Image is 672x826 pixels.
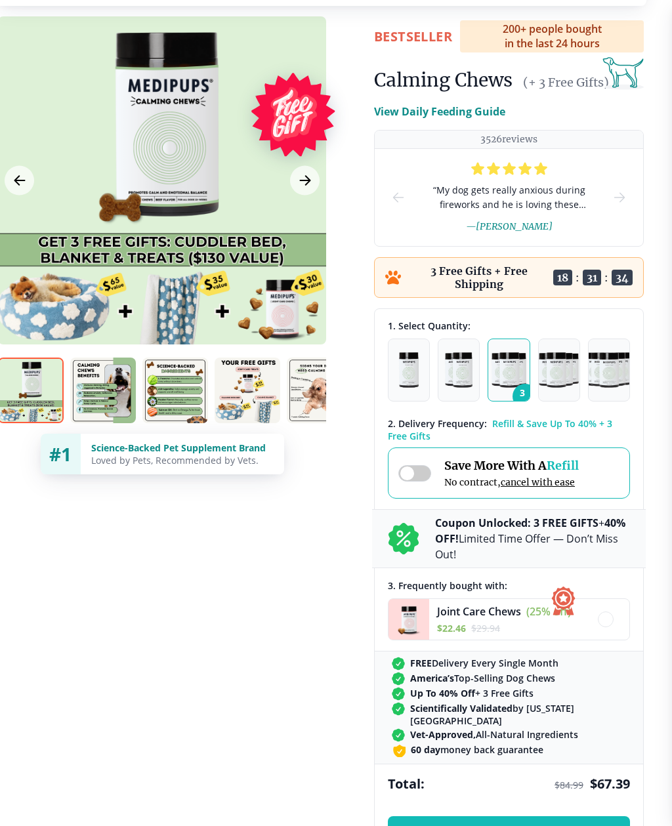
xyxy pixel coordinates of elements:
[444,476,579,488] span: No contract,
[437,604,521,619] span: Joint Care Chews
[287,358,352,423] img: Calming Chews | Natural Dog Supplements
[435,516,598,530] b: Coupon Unlocked: 3 FREE GIFTS
[49,442,72,466] span: #1
[437,622,466,634] span: $ 22.46
[523,75,609,90] span: (+ 3 Free Gifts)
[410,728,476,741] strong: Vet-Approved,
[604,271,608,284] span: :
[410,687,534,699] span: + 3 Free Gifts
[410,702,513,714] strong: Scientifically Validated
[492,352,526,388] img: Pack of 3 - Natural Dog Supplements
[410,672,555,684] span: Top-Selling Dog Chews
[142,358,208,423] img: Calming Chews | Natural Dog Supplements
[576,271,579,284] span: :
[410,728,578,741] span: All-Natural Ingredients
[410,657,432,669] strong: FREE
[513,384,537,409] span: 3
[5,166,34,196] button: Previous Image
[91,454,274,466] div: Loved by Pets, Recommended by Vets.
[583,270,601,285] span: 31
[410,672,454,684] strong: America’s
[410,702,626,727] span: by [US_STATE][GEOGRAPHIC_DATA]
[410,687,475,699] strong: Up To 40% Off
[409,264,549,291] p: 3 Free Gifts + Free Shipping
[612,149,627,246] button: next-slide
[374,104,505,119] p: View Daily Feeding Guide
[388,775,425,793] span: Total:
[526,604,571,619] span: (25% off)
[411,743,543,756] span: money back guarantee
[70,358,136,423] img: Calming Chews | Natural Dog Supplements
[411,743,440,756] strong: 60 day
[612,270,633,285] span: 34
[555,779,583,791] span: $ 84.99
[501,476,575,488] span: cancel with ease
[590,775,630,793] span: $ 67.39
[480,133,537,146] p: 3526 reviews
[374,28,452,45] span: BestSeller
[374,68,513,92] h1: Calming Chews
[488,339,530,402] button: 3
[388,599,429,640] img: Joint Care Chews - Medipups
[471,622,500,634] span: $ 29.94
[388,579,507,592] span: 3 . Frequently bought with:
[466,220,553,232] span: — [PERSON_NAME]
[445,352,472,388] img: Pack of 2 - Natural Dog Supplements
[547,458,579,473] span: Refill
[388,417,487,430] span: 2 . Delivery Frequency:
[388,417,612,442] span: Refill & Save Up To 40% + 3 Free Gifts
[460,20,644,52] div: 200+ people bought in the last 24 hours
[427,183,591,212] span: “ My dog gets really anxious during fireworks and he is loving these calming chews .... I put the...
[435,515,630,562] p: + Limited Time Offer — Don’t Miss Out!
[388,320,630,332] div: 1. Select Quantity:
[290,166,320,196] button: Next Image
[91,442,274,454] div: Science-Backed Pet Supplement Brand
[539,352,579,388] img: Pack of 4 - Natural Dog Supplements
[410,657,558,669] span: Delivery Every Single Month
[585,352,633,388] img: Pack of 5 - Natural Dog Supplements
[399,352,419,388] img: Pack of 1 - Natural Dog Supplements
[444,458,579,473] span: Save More With A
[553,270,572,285] span: 18
[215,358,280,423] img: Calming Chews | Natural Dog Supplements
[390,149,406,246] button: prev-slide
